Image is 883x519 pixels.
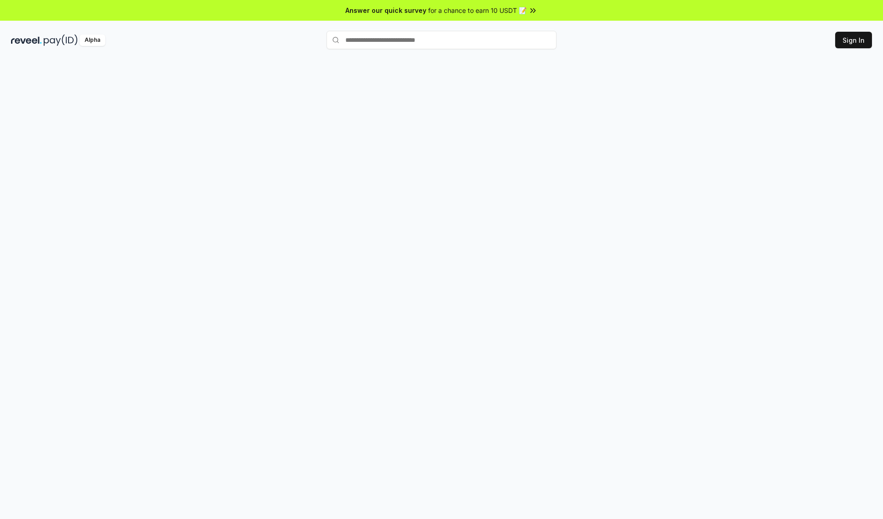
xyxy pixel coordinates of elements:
span: Answer our quick survey [345,6,426,15]
img: reveel_dark [11,34,42,46]
div: Alpha [80,34,105,46]
img: pay_id [44,34,78,46]
button: Sign In [835,32,872,48]
span: for a chance to earn 10 USDT 📝 [428,6,527,15]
